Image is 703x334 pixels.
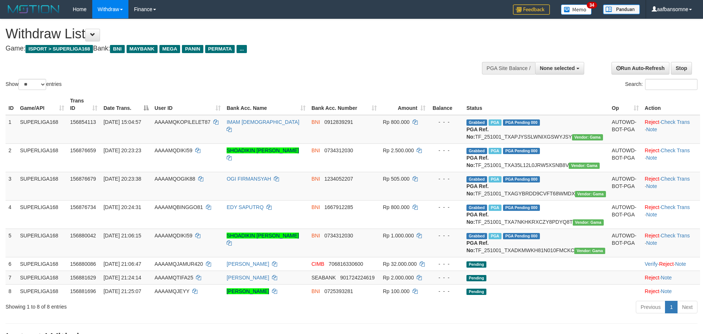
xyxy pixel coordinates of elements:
[227,176,271,182] a: OGI FIRMANSYAH
[324,119,353,125] span: Copy 0912839291 to clipboard
[535,62,584,74] button: None selected
[224,94,309,115] th: Bank Acc. Name: activate to sort column ascending
[642,271,700,284] td: ·
[645,261,658,267] a: Verify
[503,148,540,154] span: PGA Pending
[6,284,17,298] td: 8
[17,115,67,144] td: SUPERLIGA168
[205,45,235,53] span: PERMATA
[431,274,461,281] div: - - -
[103,147,141,153] span: [DATE] 20:23:23
[466,233,487,239] span: Grabbed
[503,233,540,239] span: PGA Pending
[155,176,195,182] span: AAAAMQOGIK88
[329,261,363,267] span: Copy 706816330600 to clipboard
[466,261,486,268] span: Pending
[17,284,67,298] td: SUPERLIGA168
[6,172,17,200] td: 3
[70,147,96,153] span: 156876659
[103,233,141,239] span: [DATE] 21:06:15
[574,248,605,254] span: Vendor URL: https://trx31.1velocity.biz
[6,257,17,271] td: 6
[103,261,141,267] span: [DATE] 21:06:47
[324,288,353,294] span: Copy 0725393281 to clipboard
[25,45,93,53] span: ISPORT > SUPERLIGA168
[466,183,489,196] b: PGA Ref. No:
[661,275,672,281] a: Note
[575,191,606,197] span: Vendor URL: https://trx31.1velocity.biz
[127,45,158,53] span: MAYBANK
[466,205,487,211] span: Grabbed
[311,233,320,239] span: BNI
[431,118,461,126] div: - - -
[110,45,124,53] span: BNI
[6,229,17,257] td: 5
[466,126,489,140] b: PGA Ref. No:
[383,147,414,153] span: Rp 2.500.000
[155,204,203,210] span: AAAAMQBINGGO81
[642,115,700,144] td: · ·
[659,261,674,267] a: Reject
[677,301,697,313] a: Next
[645,288,659,294] a: Reject
[6,94,17,115] th: ID
[573,219,604,226] span: Vendor URL: https://trx31.1velocity.biz
[645,275,659,281] a: Reject
[661,119,690,125] a: Check Trans
[227,119,299,125] a: IMAM [DEMOGRAPHIC_DATA]
[103,288,141,294] span: [DATE] 21:25:07
[152,94,224,115] th: User ID: activate to sort column ascending
[503,119,540,126] span: PGA Pending
[675,261,686,267] a: Note
[482,62,535,74] div: PGA Site Balance /
[227,261,269,267] a: [PERSON_NAME]
[227,275,269,281] a: [PERSON_NAME]
[6,115,17,144] td: 1
[489,176,502,182] span: Marked by aafsoycanthlai
[340,275,375,281] span: Copy 901724224619 to clipboard
[70,204,96,210] span: 156876734
[182,45,203,53] span: PANIN
[642,94,700,115] th: Action
[17,94,67,115] th: Game/API: activate to sort column ascending
[609,200,642,229] td: AUTOWD-BOT-PGA
[464,200,609,229] td: TF_251001_TXA7NKHKRXCZY8PDYQ8T
[6,79,62,90] label: Show entries
[383,288,409,294] span: Rp 100.000
[383,275,414,281] span: Rp 2.000.000
[489,233,502,239] span: Marked by aafphoenmanit
[642,172,700,200] td: · ·
[380,94,428,115] th: Amount: activate to sort column ascending
[464,115,609,144] td: TF_251001_TXAPJYSSLWNIXGSWYJSY
[540,65,575,71] span: None selected
[70,288,96,294] span: 156881696
[383,176,409,182] span: Rp 505.000
[431,175,461,182] div: - - -
[464,94,609,115] th: Status
[155,261,203,267] span: AAAAMQJAMUR420
[227,288,269,294] a: [PERSON_NAME]
[636,301,665,313] a: Previous
[155,275,193,281] span: AAAAMQTIFA25
[642,229,700,257] td: · ·
[324,204,353,210] span: Copy 1667912285 to clipboard
[603,4,640,14] img: panduan.png
[6,143,17,172] td: 2
[646,183,657,189] a: Note
[324,233,353,239] span: Copy 0734312030 to clipboard
[466,148,487,154] span: Grabbed
[661,147,690,153] a: Check Trans
[661,233,690,239] a: Check Trans
[645,176,659,182] a: Reject
[103,204,141,210] span: [DATE] 20:24:31
[466,289,486,295] span: Pending
[513,4,550,15] img: Feedback.jpg
[466,212,489,225] b: PGA Ref. No:
[311,119,320,125] span: BNI
[431,260,461,268] div: - - -
[70,176,96,182] span: 156876679
[572,134,603,140] span: Vendor URL: https://trx31.1velocity.biz
[464,229,609,257] td: TF_251001_TXADKMWKH81N010FMCKC
[383,233,414,239] span: Rp 1.000.000
[311,176,320,182] span: BNI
